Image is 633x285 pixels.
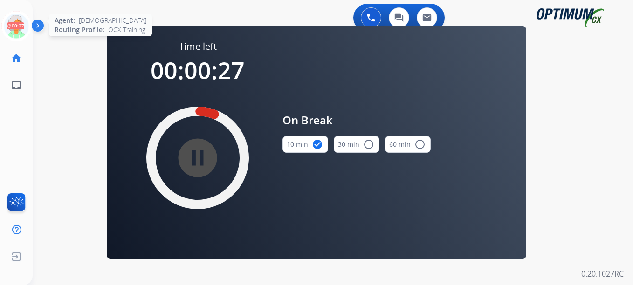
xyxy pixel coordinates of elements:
span: OCX Training [108,25,145,34]
mat-icon: pause_circle_filled [192,152,203,163]
p: 0.20.1027RC [581,268,624,279]
span: 00:00:27 [151,54,245,86]
button: 30 min [334,136,379,153]
mat-icon: check_circle [312,139,323,150]
mat-icon: radio_button_unchecked [414,139,426,150]
button: 60 min [385,136,431,153]
mat-icon: inbox [11,80,22,91]
span: Routing Profile: [55,25,104,34]
span: Agent: [55,16,75,25]
span: [DEMOGRAPHIC_DATA] [79,16,146,25]
span: On Break [282,112,431,129]
span: Time left [179,40,217,53]
mat-icon: home [11,53,22,64]
button: 10 min [282,136,328,153]
mat-icon: radio_button_unchecked [363,139,374,150]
